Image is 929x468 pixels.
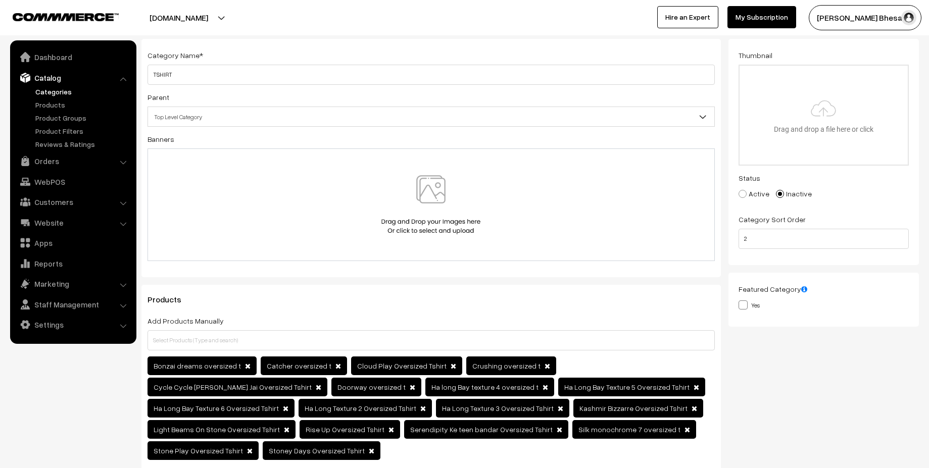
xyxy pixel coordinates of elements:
a: Dashboard [13,48,133,66]
span: Crushing oversized t [472,361,541,370]
label: Active [739,188,769,199]
span: Rise Up Oversized Tshirt [306,425,384,434]
span: Ha Long Bay Texture 6 Oversized Tshirt [154,404,279,412]
a: Products [33,99,133,110]
span: Products [148,294,193,304]
a: Customers [13,193,133,211]
a: Marketing [13,275,133,293]
label: Yes [739,299,760,310]
a: Hire an Expert [657,6,718,28]
a: Categories [33,86,133,97]
span: Ha Long Bay Texture 5 Oversized Tshirt [564,383,690,391]
span: Kashmir Bizzarre Oversized Tshirt [579,404,688,412]
label: Parent [148,92,169,102]
a: Product Filters [33,126,133,136]
button: [PERSON_NAME] Bhesani… [809,5,921,30]
span: Ha Long Texture 2 Oversized Tshirt [305,404,416,412]
span: Cloud Play Oversized Tshirt [357,361,447,370]
a: Orders [13,152,133,170]
img: COMMMERCE [13,13,119,21]
input: Category Name [148,65,715,85]
label: Status [739,173,760,183]
a: WebPOS [13,173,133,191]
label: Inactive [776,188,812,199]
span: Cycle Cycle [PERSON_NAME] Jai Oversized Tshirt [154,383,312,391]
label: Thumbnail [739,50,772,61]
label: Category Name [148,50,203,61]
span: Light Beams On Stone Oversized Tshirt [154,425,280,434]
a: Reviews & Ratings [33,139,133,149]
span: Stoney Days Oversized Tshirt [269,446,365,455]
span: Silk monochrome 7 oversized t [578,425,680,434]
a: Catalog [13,69,133,87]
a: Settings [13,316,133,334]
a: Product Groups [33,113,133,123]
span: Doorway oversized t [337,383,406,391]
a: Reports [13,254,133,273]
label: Featured Category [739,284,807,294]
span: Serendipity Ke teen bandar Oversized Tshirt [410,425,553,434]
a: Apps [13,234,133,252]
span: Top Level Category [148,107,715,127]
a: Staff Management [13,295,133,314]
label: Category Sort Order [739,214,806,225]
span: Ha long Bay texture 4 oversized t [431,383,539,391]
a: COMMMERCE [13,10,101,22]
input: Select Products (Type and search) [148,330,715,350]
span: Top Level Category [148,108,714,126]
a: My Subscription [727,6,796,28]
label: Add Products Manually [148,316,224,326]
input: Enter Number [739,229,909,249]
span: Catcher oversized t [267,361,331,370]
span: Bonzai dreams oversized t [154,361,241,370]
a: Website [13,214,133,232]
button: [DOMAIN_NAME] [114,5,243,30]
span: Stone Play Oversized Tshirt [154,446,243,455]
img: user [901,10,916,25]
span: Ha Long Texture 3 Oversized Tshirt [442,404,554,412]
label: Banners [148,134,174,144]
